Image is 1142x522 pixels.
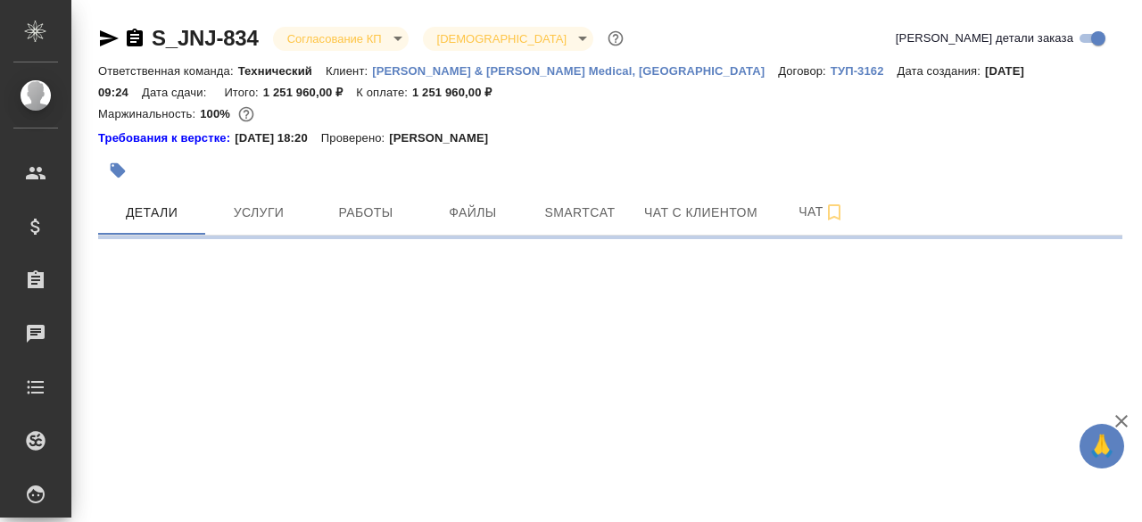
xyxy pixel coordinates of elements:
span: 🙏 [1087,427,1117,465]
div: Согласование КП [423,27,593,51]
p: К оплате: [356,86,412,99]
span: Услуги [216,202,302,224]
button: Скопировать ссылку [124,28,145,49]
p: 100% [200,107,235,120]
p: Ответственная команда: [98,64,238,78]
button: Добавить тэг [98,151,137,190]
a: Требования к верстке: [98,129,235,147]
span: [PERSON_NAME] детали заказа [896,29,1073,47]
a: S_JNJ-834 [152,26,259,50]
button: [DEMOGRAPHIC_DATA] [432,31,572,46]
span: Smartcat [537,202,623,224]
span: Файлы [430,202,516,224]
p: Итого: [224,86,262,99]
button: Скопировать ссылку для ЯМессенджера [98,28,120,49]
button: Доп статусы указывают на важность/срочность заказа [604,27,627,50]
button: Согласование КП [282,31,387,46]
p: Договор: [778,64,831,78]
p: Клиент: [326,64,372,78]
p: 1 251 960,00 ₽ [412,86,505,99]
span: Работы [323,202,409,224]
p: Технический [238,64,326,78]
p: Дата сдачи: [142,86,211,99]
p: [PERSON_NAME] [389,129,501,147]
p: [PERSON_NAME] & [PERSON_NAME] Medical, [GEOGRAPHIC_DATA] [372,64,778,78]
span: Детали [109,202,194,224]
p: Маржинальность: [98,107,200,120]
p: 1 251 960,00 ₽ [263,86,356,99]
span: Чат с клиентом [644,202,757,224]
p: Дата создания: [898,64,985,78]
a: ТУП-3162 [831,62,898,78]
span: Чат [779,201,865,223]
a: [PERSON_NAME] & [PERSON_NAME] Medical, [GEOGRAPHIC_DATA] [372,62,778,78]
svg: Подписаться [823,202,845,223]
p: ТУП-3162 [831,64,898,78]
div: Согласование КП [273,27,409,51]
p: [DATE] 18:20 [235,129,321,147]
button: 0.00 RUB; [235,103,258,126]
div: Нажми, чтобы открыть папку с инструкцией [98,129,235,147]
p: Проверено: [321,129,390,147]
button: 🙏 [1080,424,1124,468]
